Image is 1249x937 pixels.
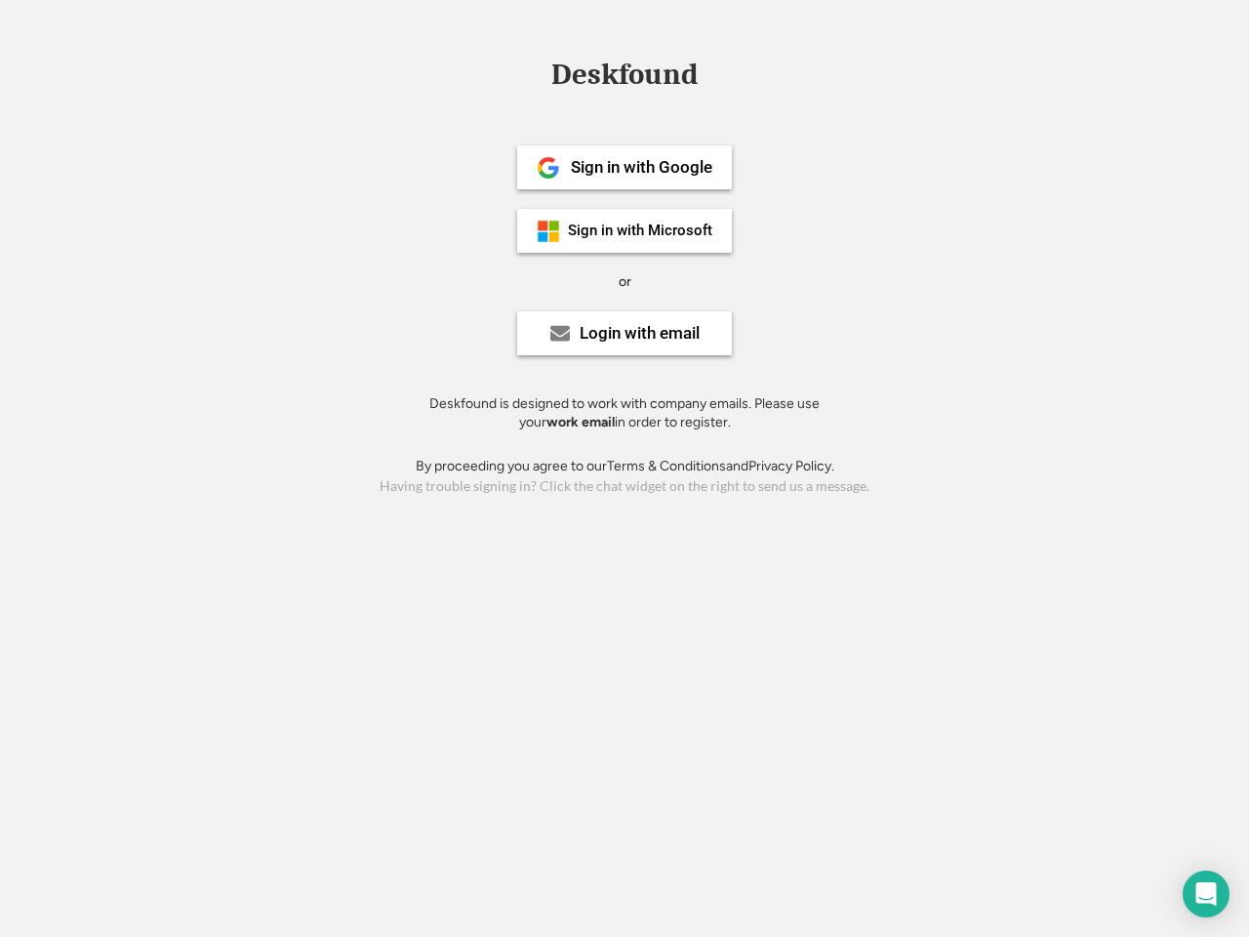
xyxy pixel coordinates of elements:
a: Terms & Conditions [607,458,726,474]
div: Deskfound is designed to work with company emails. Please use your in order to register. [405,394,844,432]
div: or [619,272,631,292]
strong: work email [546,414,615,430]
img: ms-symbollockup_mssymbol_19.png [537,220,560,243]
div: Sign in with Google [571,159,712,176]
div: Deskfound [542,60,707,90]
div: Open Intercom Messenger [1183,871,1229,917]
div: Login with email [580,325,700,342]
div: Sign in with Microsoft [568,224,712,238]
a: Privacy Policy. [748,458,834,474]
img: 1024px-Google__G__Logo.svg.png [537,156,560,180]
div: By proceeding you agree to our and [416,457,834,476]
